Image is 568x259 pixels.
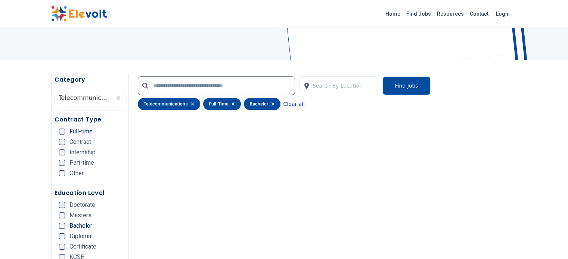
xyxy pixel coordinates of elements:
[55,75,125,84] h5: Category
[69,223,92,229] span: Bachelor
[59,129,65,135] input: Full-time
[59,202,65,208] input: Doctorate
[244,98,280,110] div: bachelor
[59,244,65,250] input: Certificate
[69,139,91,145] span: Contract
[69,202,95,208] span: Doctorate
[138,98,200,110] div: telecommunications
[203,98,241,110] div: full-time
[434,8,467,20] a: Resources
[59,139,65,145] input: Contract
[55,115,125,124] h5: Contract Type
[59,170,65,176] input: Other
[69,212,91,218] span: Masters
[69,129,93,135] span: Full-time
[69,244,96,250] span: Certificate
[491,6,514,21] a: Login
[59,223,65,229] input: Bachelor
[69,170,84,176] span: Other
[59,160,65,166] input: Part-time
[59,149,65,155] input: Internship
[69,233,91,239] span: Diploma
[51,6,107,22] img: Elevolt
[55,189,125,198] h5: Education Level
[467,8,491,20] a: Contact
[59,233,65,239] input: Diploma
[69,160,94,166] span: Part-time
[531,223,568,259] iframe: Chat Widget
[382,76,430,95] button: Find Jobs
[403,8,434,20] a: Find Jobs
[382,8,403,20] a: Home
[69,149,96,155] span: Internship
[59,212,65,218] input: Masters
[283,98,305,110] button: Clear all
